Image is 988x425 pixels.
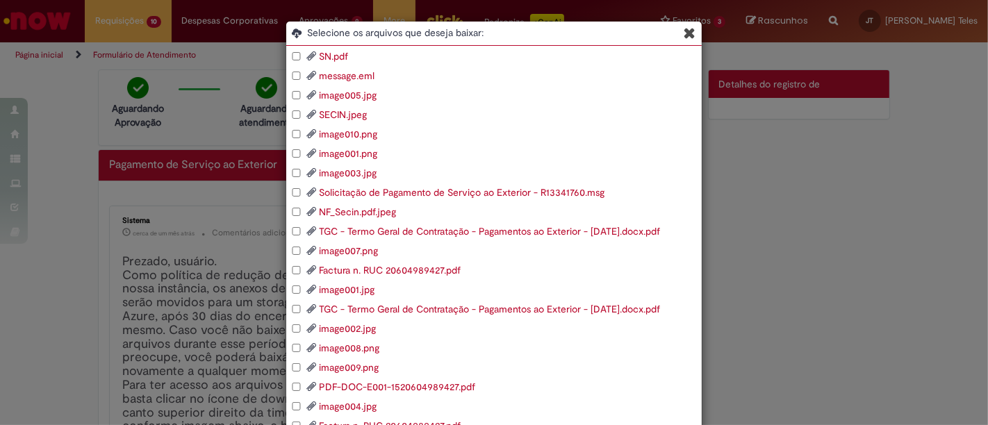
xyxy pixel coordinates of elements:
[319,69,374,82] a: message.eml
[319,400,377,412] a: image004.jpg
[319,381,475,393] a: PDF-DOC-E001-1520604989427.pdf
[319,147,377,160] a: image001.png
[319,89,377,101] a: image005.jpg
[319,186,604,199] a: Solicitação de Pagamento de Serviço ao Exterior - R13341760.msg
[319,50,348,62] a: SN.pdf
[319,108,367,121] a: SECIN.jpeg
[319,303,660,315] a: TGC - Termo Geral de Contratação - Pagamentos ao Exterior - [DATE].docx.pdf
[319,244,378,257] a: image007.png
[319,264,461,276] a: Factura n. RUC 20604989427.pdf
[319,128,377,140] a: image010.png
[319,206,396,218] a: NF_Secin.pdf.jpeg
[307,26,702,40] span: Selecione os arquivos que deseja baixar:
[319,322,376,335] a: image002.jpg
[319,225,660,237] a: TGC - Termo Geral de Contratação - Pagamentos ao Exterior - [DATE].docx.pdf
[319,361,379,374] a: image009.png
[319,167,377,179] a: image003.jpg
[319,283,374,296] a: image001.jpg
[319,342,379,354] a: image008.png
